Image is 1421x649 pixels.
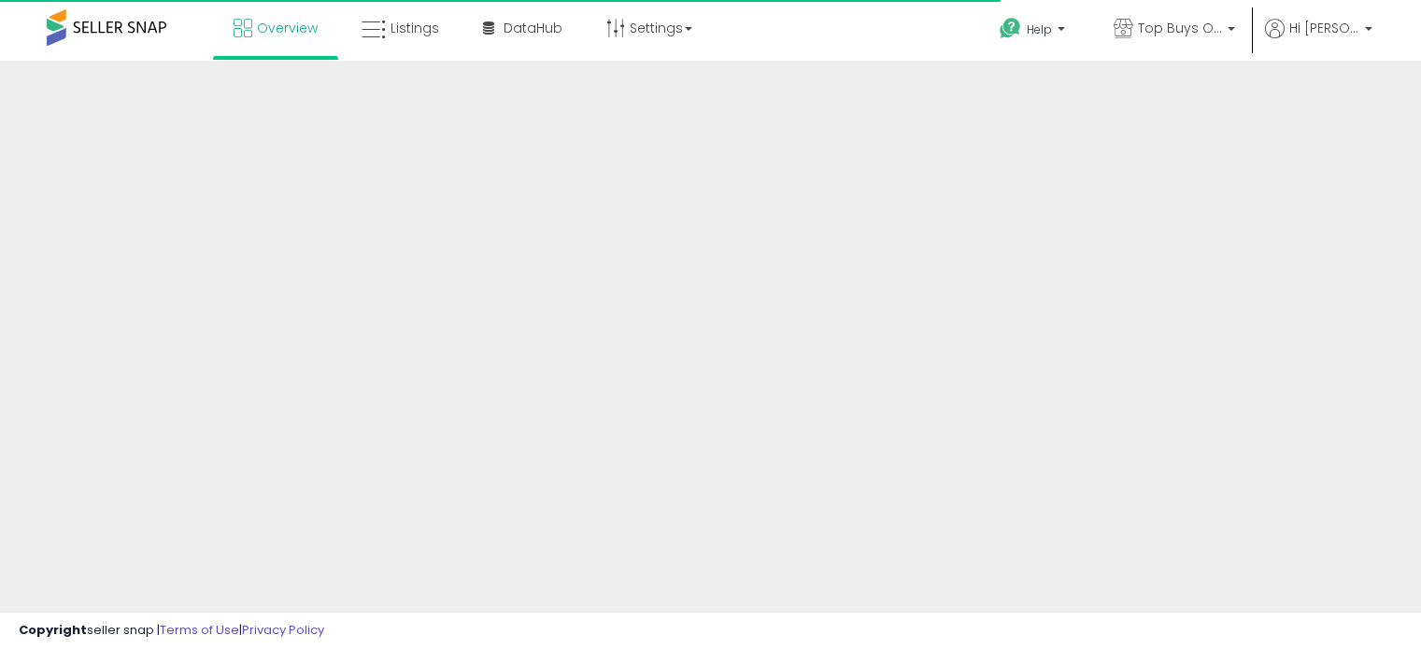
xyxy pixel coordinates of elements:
span: Top Buys Only! [1138,19,1222,37]
span: Overview [257,19,318,37]
a: Privacy Policy [242,621,324,639]
span: Listings [391,19,439,37]
a: Terms of Use [160,621,239,639]
span: Hi [PERSON_NAME] [1289,19,1359,37]
a: Help [985,3,1084,61]
span: Help [1027,21,1052,37]
i: Get Help [999,17,1022,40]
span: DataHub [504,19,562,37]
a: Hi [PERSON_NAME] [1265,19,1372,61]
div: seller snap | | [19,622,324,640]
strong: Copyright [19,621,87,639]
